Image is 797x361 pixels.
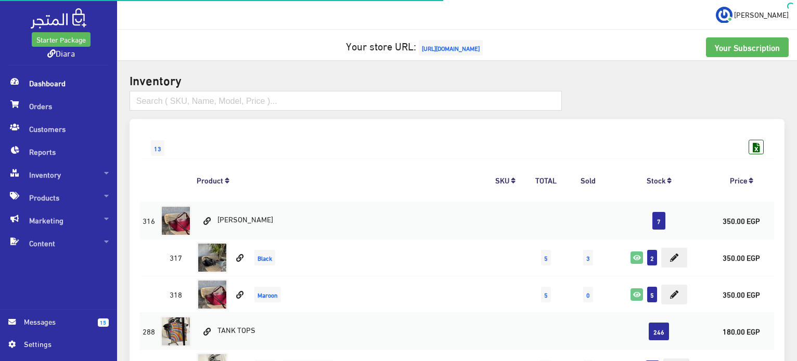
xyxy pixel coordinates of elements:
span: 0 [583,287,593,302]
span: Reports [8,140,109,163]
td: 350.00 EGP [709,276,774,313]
span: 7 [652,212,665,230]
td: 350.00 EGP [709,239,774,276]
span: 15 [98,318,109,327]
a: Diara [47,45,75,60]
span: 2 [647,250,657,265]
span: 13 [151,140,164,156]
span: 5 [647,287,657,302]
img: nora-bag.jpg [160,205,191,236]
a: Price [730,172,747,187]
td: 350.00 EGP [709,202,774,239]
span: [PERSON_NAME] [734,8,789,21]
img: ... [716,7,732,23]
a: SKU [495,172,509,187]
td: 316 [140,202,158,239]
span: 5 [541,250,551,265]
a: Product [197,172,223,187]
span: Products [8,186,109,209]
span: [URL][DOMAIN_NAME] [419,40,483,56]
td: TANK TOPS [194,313,486,350]
span: Maroon [254,287,281,302]
a: Your Subscription [706,37,789,57]
span: Content [8,232,109,255]
td: [PERSON_NAME] [194,202,486,239]
img: tank-tops.jpg [160,316,191,347]
input: Search ( SKU, Name, Model, Price )... [130,91,562,111]
span: Settings [24,338,100,350]
td: 317 [158,239,194,276]
span: Customers [8,117,109,140]
th: TOTAL [525,158,567,202]
iframe: Drift Widget Chat Controller [745,290,785,329]
span: 5 [541,287,551,302]
span: Inventory [8,163,109,186]
span: Marketing [8,209,109,232]
h2: Inventory [130,73,785,86]
a: ... [PERSON_NAME] [716,6,789,23]
img: nora-bag.jpg [197,279,228,310]
span: Messages [24,316,89,327]
span: 246 [649,323,669,340]
td: 180.00 EGP [709,313,774,350]
th: Sold [567,158,609,202]
span: 3 [583,250,593,265]
a: 15 Messages [8,316,109,338]
td: 288 [140,313,158,350]
img: nora-bag.jpg [197,242,228,273]
span: Black [254,250,275,265]
a: Your store URL:[URL][DOMAIN_NAME] [346,36,485,55]
span: Dashboard [8,72,109,95]
a: Settings [8,338,109,355]
td: 318 [158,276,194,313]
span: Orders [8,95,109,117]
a: Stock [647,172,665,187]
img: . [31,8,86,29]
a: Starter Package [32,32,91,47]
